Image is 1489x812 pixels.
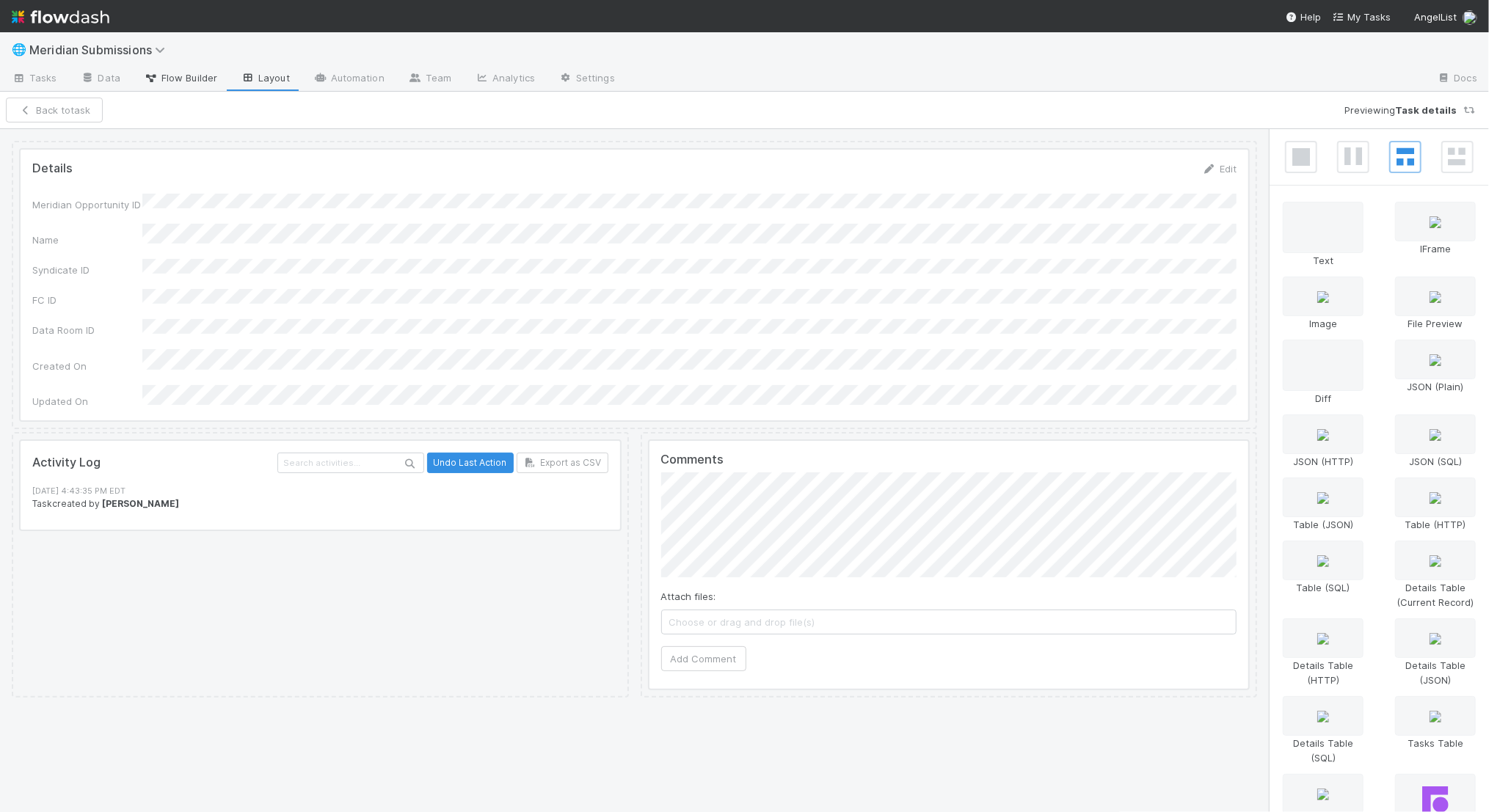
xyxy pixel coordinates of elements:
[1409,456,1462,467] span: JSON (SQL)
[229,67,302,91] a: Layout
[1405,659,1466,686] span: Details Table (JSON)
[1297,582,1350,593] span: Table (SQL)
[1395,202,1476,256] div: IFrame
[1463,10,1477,25] img: avatar_f32b584b-9fa7-42e4-bca2-ac5b6bf32423.png
[1430,291,1441,303] img: file-52b74a7d50791aff9e3c.svg
[12,43,26,56] span: 🌐
[1283,202,1364,268] div: Text
[29,43,172,57] span: Meridian Submissions
[302,67,396,91] a: Automation
[69,67,132,91] a: Data
[1333,10,1391,24] a: My Tasks
[1430,711,1441,723] img: table-997da66a75d90db97a0b.svg
[1395,541,1476,610] div: Details Table (Current Record)
[1430,633,1441,645] img: details-table-json-a46e7d784baf5d17cac1.svg
[1430,492,1441,504] img: table-http-eca17b83004753ebbd35.svg
[1430,354,1441,366] img: json-8f2db3279ff3972eb230.svg
[1309,318,1337,329] span: Image
[1408,737,1463,749] span: Tasks Table
[1395,696,1476,750] div: Tasks Table
[1283,277,1364,331] div: Image
[12,4,109,29] img: logo-inverted-e16ddd16eac7371096b0.svg
[1293,519,1353,530] span: Table (JSON)
[1286,10,1321,24] div: Help
[1395,618,1476,687] div: Details Table (JSON)
[1395,104,1457,116] strong: Task details
[463,67,547,91] a: Analytics
[547,67,627,91] a: Settings
[144,70,217,85] span: Flow Builder
[1395,414,1476,469] div: JSON (SQL)
[1293,659,1353,686] span: Details Table (HTTP)
[1283,541,1364,595] div: Table (SQL)
[1408,381,1464,392] span: JSON (Plain)
[1317,429,1329,441] img: json-http-3f862c92dc7d53da4fe7.svg
[1283,414,1364,469] div: JSON (HTTP)
[12,70,57,85] span: Tasks
[1317,291,1329,303] img: image-8027383e3d7946df39cc.svg
[6,98,103,122] button: Back totask
[1283,340,1364,406] div: Diff
[1283,478,1364,532] div: Table (JSON)
[1425,67,1489,91] a: Docs
[1283,696,1364,765] div: Details Table (SQL)
[1317,633,1329,645] img: details-table-http-701d8d711a8450308f44.svg
[1317,555,1329,567] img: table-database-e164a197eaf7b4a31bbe.svg
[1395,478,1476,532] div: Table (HTTP)
[1333,11,1391,23] span: My Tasks
[1430,429,1441,441] img: json-database-dd704f42a3800ed86e10.svg
[1317,789,1329,800] img: clearbit-8962de626196cea4c376.svg
[103,103,1477,117] div: Previewing
[1405,519,1466,530] span: Table (HTTP)
[1408,318,1463,329] span: File Preview
[1395,340,1476,394] div: JSON (Plain)
[1430,216,1441,228] img: iframe-783ff0ba92770eedf632.svg
[396,67,463,91] a: Team
[1397,582,1474,608] span: Details Table (Current Record)
[1395,277,1476,331] div: File Preview
[1313,255,1333,266] span: Text
[1293,737,1353,764] span: Details Table (SQL)
[1317,711,1329,723] img: details-table-database-864dfd316989b378966a.svg
[1283,618,1364,687] div: Details Table (HTTP)
[1317,492,1329,504] img: table-json-ed196ba69348243cfc4d.svg
[1430,555,1441,567] img: details-table-current-record-55280a5066b38fce5b45.svg
[132,67,229,91] a: Flow Builder
[1420,243,1451,255] span: IFrame
[1315,392,1331,404] span: Diff
[1293,456,1353,467] span: JSON (HTTP)
[1414,11,1457,23] span: AngelList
